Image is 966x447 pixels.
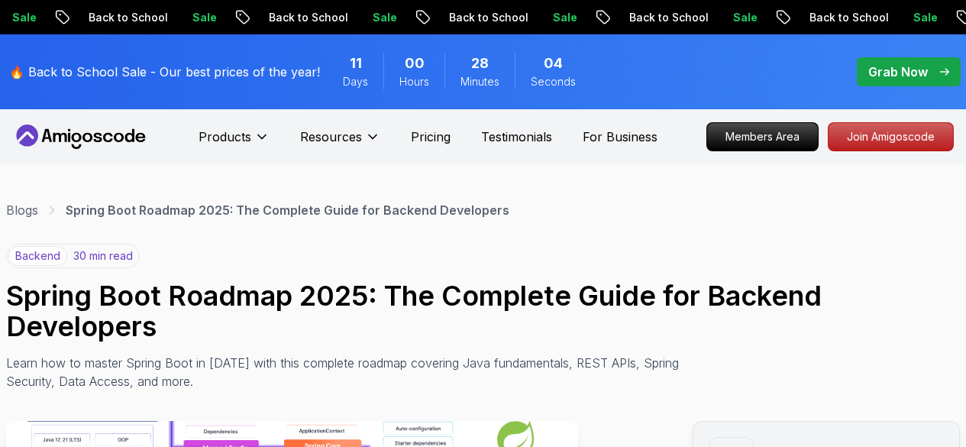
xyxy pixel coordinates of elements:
[6,201,38,219] a: Blogs
[66,201,509,219] p: Spring Boot Roadmap 2025: The Complete Guide for Backend Developers
[720,10,769,25] p: Sale
[616,10,720,25] p: Back to School
[300,128,380,158] button: Resources
[544,53,563,74] span: 4 Seconds
[405,53,425,74] span: 0 Hours
[707,123,818,151] p: Members Area
[540,10,589,25] p: Sale
[300,128,362,146] p: Resources
[460,74,499,89] span: Minutes
[531,74,576,89] span: Seconds
[900,10,949,25] p: Sale
[73,248,133,264] p: 30 min read
[199,128,270,158] button: Products
[706,122,819,151] a: Members Area
[179,10,228,25] p: Sale
[481,128,552,146] a: Testimonials
[360,10,409,25] p: Sale
[583,128,657,146] a: For Business
[256,10,360,25] p: Back to School
[829,123,953,151] p: Join Amigoscode
[471,53,489,74] span: 28 Minutes
[9,63,320,81] p: 🔥 Back to School Sale - Our best prices of the year!
[6,354,690,390] p: Learn how to master Spring Boot in [DATE] with this complete roadmap covering Java fundamentals, ...
[436,10,540,25] p: Back to School
[411,128,451,146] a: Pricing
[350,53,362,74] span: 11 Days
[6,280,960,342] h1: Spring Boot Roadmap 2025: The Complete Guide for Backend Developers
[76,10,179,25] p: Back to School
[8,246,67,266] p: backend
[399,74,429,89] span: Hours
[199,128,251,146] p: Products
[343,74,368,89] span: Days
[796,10,900,25] p: Back to School
[868,63,928,81] p: Grab Now
[828,122,954,151] a: Join Amigoscode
